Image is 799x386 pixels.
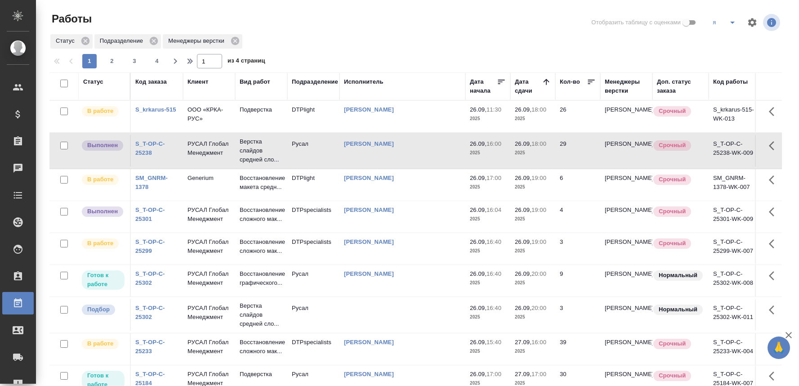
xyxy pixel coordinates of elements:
p: 16:00 [531,339,546,346]
p: 16:40 [487,305,501,311]
p: 26.09, [515,270,531,277]
td: DTPspecialists [287,333,339,365]
button: Здесь прячутся важные кнопки [763,101,785,122]
a: [PERSON_NAME] [344,371,394,377]
p: 2025 [515,114,551,123]
td: S_T-OP-C-25302-WK-008 [709,265,761,296]
div: Исполнитель выполняет работу [81,174,125,186]
div: Вид работ [240,77,270,86]
p: 16:40 [487,238,501,245]
p: 17:00 [531,371,546,377]
p: Срочный [659,207,686,216]
td: 6 [555,169,600,201]
p: Нормальный [659,305,697,314]
td: SM_GNRM-1378-WK-007 [709,169,761,201]
p: РУСАЛ Глобал Менеджмент [187,338,231,356]
div: Исполнитель выполняет работу [81,238,125,250]
p: 2025 [470,183,506,192]
p: Подбор [87,305,110,314]
p: 2025 [515,278,551,287]
div: Исполнитель выполняет работу [81,105,125,117]
div: Статус [50,34,93,49]
td: S_T-OP-C-25233-WK-004 [709,333,761,365]
button: Здесь прячутся важные кнопки [763,265,785,287]
p: 2025 [470,215,506,224]
p: 2025 [515,215,551,224]
span: из 4 страниц [228,55,265,68]
a: SM_GNRM-1378 [135,175,168,190]
span: 2 [105,57,119,66]
a: [PERSON_NAME] [344,175,394,181]
td: DTPlight [287,101,339,132]
td: 3 [555,233,600,265]
p: Срочный [659,339,686,348]
p: 18:00 [531,140,546,147]
div: Менеджеры верстки [163,34,242,49]
button: Здесь прячутся важные кнопки [763,299,785,321]
p: РУСАЛ Глобал Менеджмент [187,238,231,256]
p: Восстановление сложного мак... [240,238,283,256]
p: В работе [87,339,113,348]
p: [PERSON_NAME] [605,174,648,183]
div: Дата сдачи [515,77,542,95]
a: [PERSON_NAME] [344,106,394,113]
div: Подразделение [292,77,338,86]
div: Подразделение [94,34,161,49]
td: S_T-OP-C-25238-WK-009 [709,135,761,166]
p: 26.09, [470,140,487,147]
p: 2025 [470,247,506,256]
div: Можно подбирать исполнителей [81,304,125,316]
td: 39 [555,333,600,365]
p: [PERSON_NAME] [605,206,648,215]
p: 2025 [470,278,506,287]
p: Срочный [659,107,686,116]
a: S_T-OP-C-25233 [135,339,165,355]
p: Нормальный [659,271,697,280]
p: Подверстка [240,105,283,114]
div: Исполнитель выполняет работу [81,338,125,350]
a: S_T-OP-C-25302 [135,305,165,320]
p: РУСАЛ Глобал Менеджмент [187,139,231,157]
p: 26.09, [515,238,531,245]
p: 17:00 [487,175,501,181]
p: 26.09, [515,206,531,213]
td: S_T-OP-C-25301-WK-009 [709,201,761,233]
p: [PERSON_NAME] [605,139,648,148]
td: S_T-OP-C-25299-WK-007 [709,233,761,265]
a: S_T-OP-C-25301 [135,206,165,222]
p: 19:00 [531,175,546,181]
span: Работы [49,12,92,26]
div: split button [705,15,741,30]
p: 17:00 [487,371,501,377]
p: Восстановление сложного мак... [240,206,283,224]
p: 26.09, [470,238,487,245]
p: Верстка слайдов средней сло... [240,137,283,164]
p: 20:00 [531,305,546,311]
button: Здесь прячутся важные кнопки [763,135,785,157]
p: Восстановление сложного мак... [240,338,283,356]
p: 26.09, [515,305,531,311]
p: [PERSON_NAME] [605,338,648,347]
a: [PERSON_NAME] [344,140,394,147]
p: Выполнен [87,207,118,216]
td: Русал [287,135,339,166]
div: Менеджеры верстки [605,77,648,95]
div: Исполнитель завершил работу [81,139,125,152]
p: 26.09, [470,206,487,213]
div: Исполнитель [344,77,384,86]
p: 27.09, [515,371,531,377]
div: Код работы [713,77,748,86]
p: Верстка слайдов средней сло... [240,301,283,328]
p: Менеджеры верстки [168,36,228,45]
span: Настроить таблицу [741,12,763,33]
div: Исполнитель может приступить к работе [81,269,125,291]
div: Клиент [187,77,208,86]
p: ООО «КРКА-РУС» [187,105,231,123]
p: Подразделение [100,36,146,45]
td: DTPspecialists [287,201,339,233]
p: 2025 [515,313,551,322]
button: 3 [127,54,142,68]
p: 2025 [515,183,551,192]
button: 🙏 [768,337,790,359]
p: 26.09, [470,305,487,311]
